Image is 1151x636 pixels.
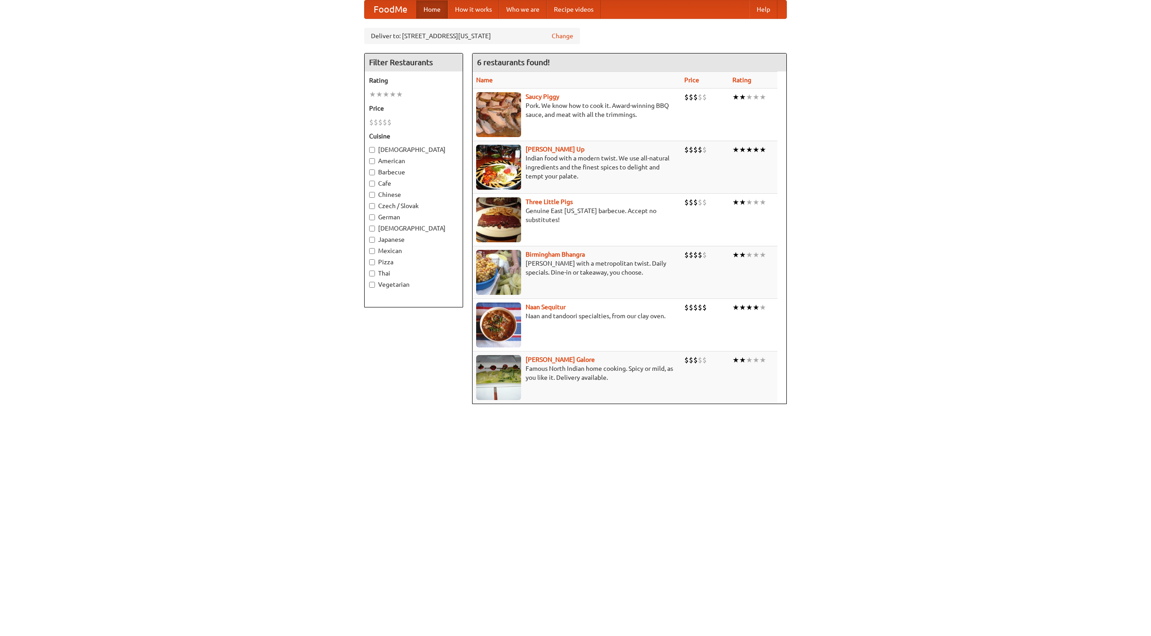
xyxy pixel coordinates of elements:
[689,250,693,260] li: $
[374,117,378,127] li: $
[365,0,416,18] a: FoodMe
[693,197,698,207] li: $
[476,302,521,347] img: naansequitur.jpg
[369,246,458,255] label: Mexican
[698,197,702,207] li: $
[526,356,595,363] a: [PERSON_NAME] Galore
[389,89,396,99] li: ★
[689,355,693,365] li: $
[753,197,759,207] li: ★
[759,197,766,207] li: ★
[693,250,698,260] li: $
[759,145,766,155] li: ★
[476,154,677,181] p: Indian food with a modern twist. We use all-natural ingredients and the finest spices to delight ...
[684,355,689,365] li: $
[369,104,458,113] h5: Price
[387,117,392,127] li: $
[369,248,375,254] input: Mexican
[746,197,753,207] li: ★
[476,206,677,224] p: Genuine East [US_STATE] barbecue. Accept no substitutes!
[369,192,375,198] input: Chinese
[753,92,759,102] li: ★
[369,145,458,154] label: [DEMOGRAPHIC_DATA]
[684,145,689,155] li: $
[369,258,458,267] label: Pizza
[739,355,746,365] li: ★
[526,303,566,311] a: Naan Sequitur
[369,158,375,164] input: American
[476,197,521,242] img: littlepigs.jpg
[476,76,493,84] a: Name
[476,355,521,400] img: currygalore.jpg
[476,364,677,382] p: Famous North Indian home cooking. Spicy or mild, as you like it. Delivery available.
[369,203,375,209] input: Czech / Slovak
[476,250,521,295] img: bhangra.jpg
[732,197,739,207] li: ★
[369,76,458,85] h5: Rating
[547,0,601,18] a: Recipe videos
[746,250,753,260] li: ★
[369,235,458,244] label: Japanese
[759,92,766,102] li: ★
[369,201,458,210] label: Czech / Slovak
[684,302,689,312] li: $
[702,145,707,155] li: $
[448,0,499,18] a: How it works
[702,302,707,312] li: $
[759,355,766,365] li: ★
[689,145,693,155] li: $
[369,271,375,276] input: Thai
[746,302,753,312] li: ★
[702,355,707,365] li: $
[746,92,753,102] li: ★
[693,355,698,365] li: $
[746,145,753,155] li: ★
[369,226,375,231] input: [DEMOGRAPHIC_DATA]
[684,197,689,207] li: $
[476,311,677,320] p: Naan and tandoori specialties, from our clay oven.
[526,93,559,100] a: Saucy Piggy
[732,302,739,312] li: ★
[396,89,403,99] li: ★
[693,145,698,155] li: $
[732,250,739,260] li: ★
[477,58,550,67] ng-pluralize: 6 restaurants found!
[369,269,458,278] label: Thai
[732,355,739,365] li: ★
[369,132,458,141] h5: Cuisine
[552,31,573,40] a: Change
[749,0,777,18] a: Help
[526,146,584,153] a: [PERSON_NAME] Up
[369,168,458,177] label: Barbecue
[499,0,547,18] a: Who we are
[689,92,693,102] li: $
[369,190,458,199] label: Chinese
[689,197,693,207] li: $
[739,302,746,312] li: ★
[369,156,458,165] label: American
[476,101,677,119] p: Pork. We know how to cook it. Award-winning BBQ sauce, and meat with all the trimmings.
[702,92,707,102] li: $
[753,355,759,365] li: ★
[739,250,746,260] li: ★
[759,250,766,260] li: ★
[369,214,375,220] input: German
[698,145,702,155] li: $
[526,198,573,205] a: Three Little Pigs
[689,302,693,312] li: $
[476,145,521,190] img: curryup.jpg
[753,145,759,155] li: ★
[739,197,746,207] li: ★
[369,117,374,127] li: $
[369,259,375,265] input: Pizza
[526,251,585,258] b: Birmingham Bhangra
[369,179,458,188] label: Cafe
[376,89,383,99] li: ★
[739,92,746,102] li: ★
[383,117,387,127] li: $
[369,280,458,289] label: Vegetarian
